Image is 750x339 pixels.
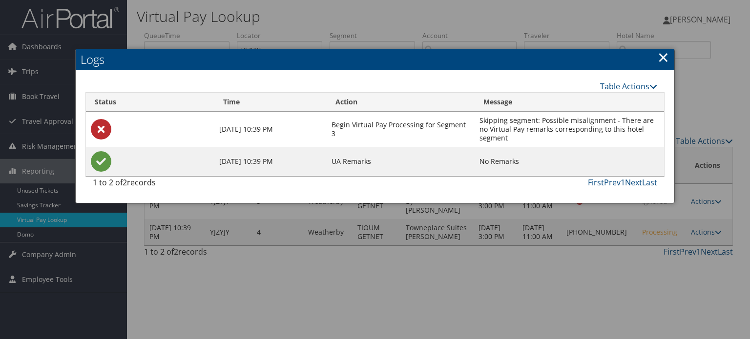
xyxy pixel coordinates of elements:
a: 1 [621,177,625,188]
td: Begin Virtual Pay Processing for Segment 3 [327,112,475,147]
a: First [588,177,604,188]
a: Close [658,47,669,67]
th: Action: activate to sort column ascending [327,93,475,112]
th: Time: activate to sort column ascending [214,93,327,112]
a: Prev [604,177,621,188]
td: [DATE] 10:39 PM [214,112,327,147]
th: Status: activate to sort column ascending [86,93,214,112]
a: Next [625,177,642,188]
div: 1 to 2 of records [93,177,223,193]
td: [DATE] 10:39 PM [214,147,327,176]
th: Message: activate to sort column ascending [475,93,664,112]
td: UA Remarks [327,147,475,176]
h2: Logs [76,49,675,70]
td: Skipping segment: Possible misalignment - There are no Virtual Pay remarks corresponding to this ... [475,112,664,147]
a: Last [642,177,657,188]
td: No Remarks [475,147,664,176]
span: 2 [123,177,127,188]
a: Table Actions [600,81,657,92]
